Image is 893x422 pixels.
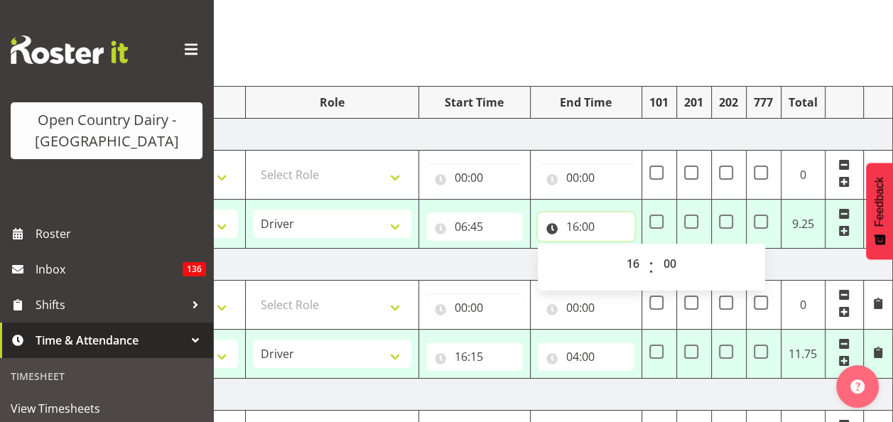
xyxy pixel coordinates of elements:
span: Time & Attendance [36,330,185,351]
span: Roster [36,223,206,244]
input: Click to select... [538,293,634,322]
input: Click to select... [426,212,523,241]
button: Feedback - Show survey [866,163,893,259]
div: Timesheet [4,362,210,391]
img: Rosterit website logo [11,36,128,64]
div: End Time [538,94,634,111]
td: 11.75 [781,330,825,379]
div: Open Country Dairy - [GEOGRAPHIC_DATA] [25,109,188,152]
span: 136 [183,262,206,276]
div: 201 [684,94,704,111]
div: 202 [719,94,739,111]
div: Start Time [426,94,523,111]
div: 777 [754,94,774,111]
span: Feedback [873,177,886,227]
td: 0 [781,281,825,330]
span: Shifts [36,294,185,315]
input: Click to select... [426,163,523,192]
td: 0 [781,151,825,200]
span: View Timesheets [11,398,202,419]
input: Click to select... [538,163,634,192]
div: Total [789,94,818,111]
span: Inbox [36,259,183,280]
span: : [649,249,654,285]
div: Role [253,94,411,111]
div: 101 [649,94,669,111]
input: Click to select... [426,342,523,371]
td: 9.25 [781,200,825,249]
img: help-xxl-2.png [850,379,865,394]
input: Click to select... [538,342,634,371]
input: Click to select... [538,212,634,241]
input: Click to select... [426,293,523,322]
